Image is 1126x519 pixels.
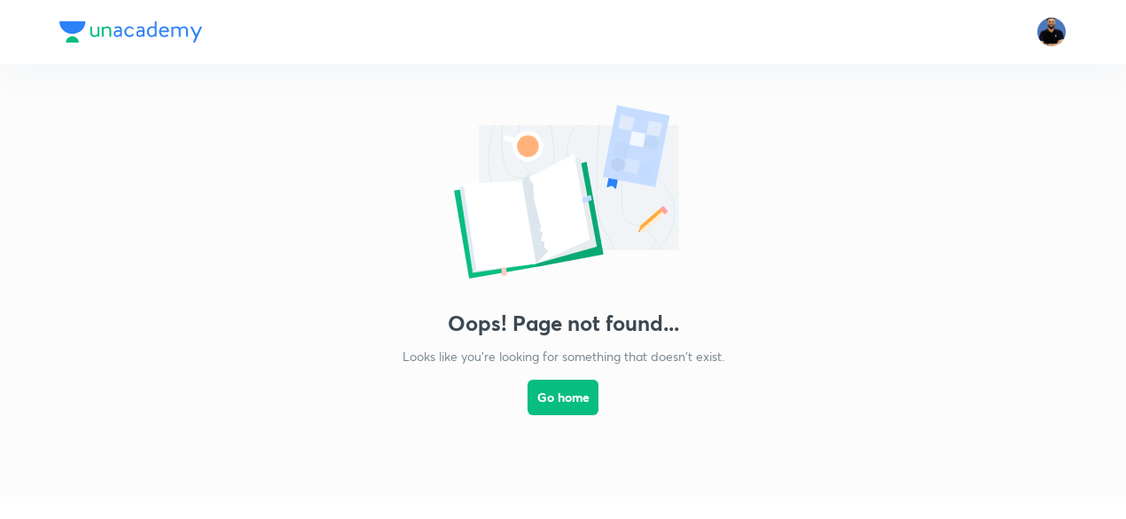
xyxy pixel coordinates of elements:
h3: Oops! Page not found... [448,311,679,336]
img: error [386,99,740,289]
a: Go home [528,366,598,461]
button: Go home [528,380,598,415]
img: Md Afroj [1036,17,1067,47]
p: Looks like you're looking for something that doesn't exist. [403,347,724,366]
img: Company Logo [59,21,202,43]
